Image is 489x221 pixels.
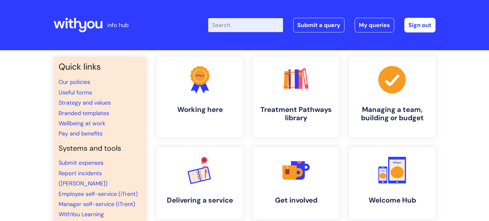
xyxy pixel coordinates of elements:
h4: Delivering a service [162,196,238,204]
a: Treatment Pathways library [253,57,339,137]
h4: Welcome Hub [354,196,430,204]
a: My queries [355,18,394,32]
a: Submit expenses [59,159,103,167]
p: info hub [107,20,129,30]
a: Delivering a service [157,147,243,219]
a: Sign out [404,18,436,32]
a: Branded templates [59,109,109,117]
a: Our policies [59,78,90,86]
h4: Systems and tools [59,144,141,153]
div: | - [208,18,436,32]
a: Submit a query [293,18,344,32]
a: Useful forms [59,89,92,96]
h4: Treatment Pathways library [258,106,334,122]
a: Managing a team, building or budget [349,57,436,137]
input: Search [208,18,283,32]
h3: Quick links [59,62,141,72]
a: Strategy and values [59,99,111,107]
a: Report incidents ([PERSON_NAME]) [59,169,108,187]
a: Manager self-service (iTrent) [59,200,135,208]
h4: Managing a team, building or budget [354,106,430,122]
a: Welcome Hub [349,147,436,219]
a: Working here [157,57,243,137]
a: Employee self-service (iTrent) [59,190,138,198]
a: Get involved [253,147,339,219]
a: WithYou Learning [59,211,104,218]
h4: Working here [162,106,238,114]
a: Pay and benefits [59,130,103,137]
a: Wellbeing at work [59,120,105,127]
h4: Get involved [258,196,334,204]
